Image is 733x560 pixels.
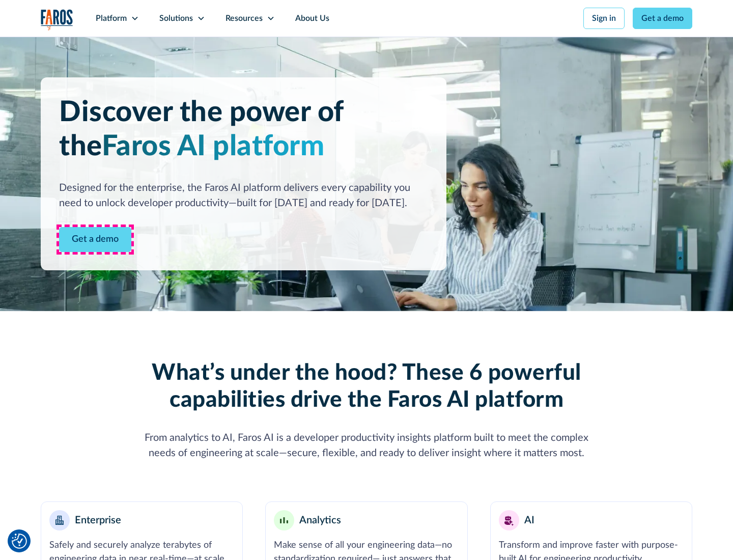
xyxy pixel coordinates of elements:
[132,360,601,414] h2: What’s under the hood? These 6 powerful capabilities drive the Faros AI platform
[633,8,692,29] a: Get a demo
[102,132,325,161] span: Faros AI platform
[55,516,64,525] img: Enterprise building blocks or structure icon
[59,96,428,164] h1: Discover the power of the
[159,12,193,24] div: Solutions
[12,534,27,549] img: Revisit consent button
[280,517,288,524] img: Minimalist bar chart analytics icon
[75,513,121,528] div: Enterprise
[59,227,131,252] a: Contact Modal
[225,12,263,24] div: Resources
[524,513,534,528] div: AI
[132,430,601,461] div: From analytics to AI, Faros AI is a developer productivity insights platform built to meet the co...
[59,180,428,211] div: Designed for the enterprise, the Faros AI platform delivers every capability you need to unlock d...
[12,534,27,549] button: Cookie Settings
[501,512,517,528] img: AI robot or assistant icon
[41,9,73,30] img: Logo of the analytics and reporting company Faros.
[41,9,73,30] a: home
[299,513,341,528] div: Analytics
[583,8,625,29] a: Sign in
[96,12,127,24] div: Platform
